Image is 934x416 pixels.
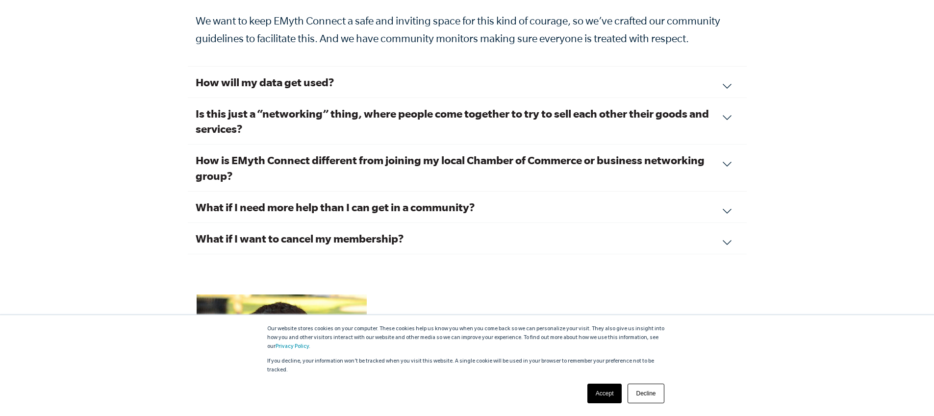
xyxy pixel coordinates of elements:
[628,384,664,403] a: Decline
[196,106,739,136] h3: Is this just a “networking” thing, where people come together to try to sell each other their goo...
[267,325,667,351] p: Our website stores cookies on your computer. These cookies help us know you when you come back so...
[196,231,739,246] h3: What if I want to cancel my membership?
[587,384,622,403] a: Accept
[196,199,739,215] h3: What if I need more help than I can get in a community?
[276,344,309,350] a: Privacy Policy
[196,74,739,90] h3: How will my data get used?
[196,12,739,47] p: We want to keep EMyth Connect a safe and inviting space for this kind of courage, so we’ve crafte...
[196,152,739,183] h3: How is EMyth Connect different from joining my local Chamber of Commerce or business networking g...
[267,357,667,375] p: If you decline, your information won’t be tracked when you visit this website. A single cookie wi...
